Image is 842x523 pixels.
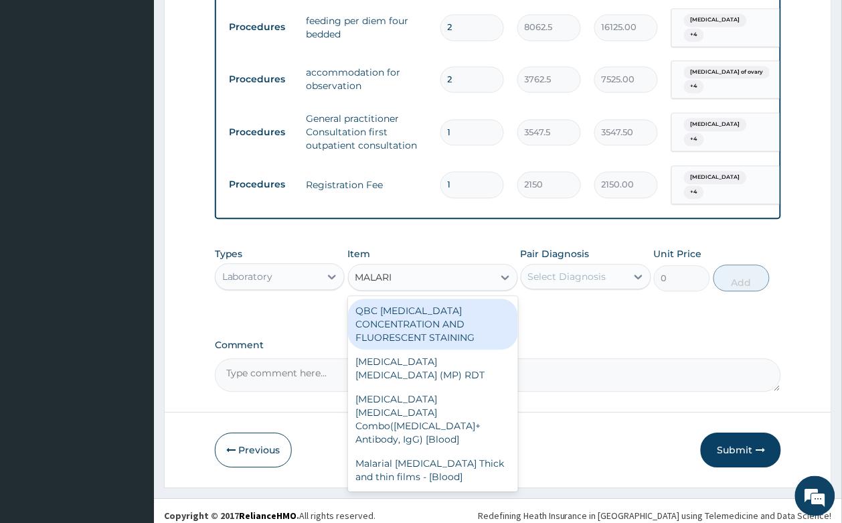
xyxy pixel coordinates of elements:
div: Malarial [MEDICAL_DATA] Thick and thin films - [Blood] [348,451,518,489]
img: d_794563401_company_1708531726252_794563401 [25,67,54,100]
td: Procedures [223,120,300,145]
label: Pair Diagnosis [521,247,590,260]
label: Types [215,248,243,260]
div: [MEDICAL_DATA] [MEDICAL_DATA] Combo([MEDICAL_DATA]+ Antibody, IgG) [Blood] [348,387,518,451]
span: We're online! [78,169,185,304]
span: [MEDICAL_DATA] [684,13,747,27]
span: + 4 [684,185,704,199]
td: accommodation for observation [300,59,434,99]
label: Comment [215,340,782,351]
div: [MEDICAL_DATA] [MEDICAL_DATA] (MP) RDT [348,350,518,387]
div: Chat with us now [70,75,225,92]
span: [MEDICAL_DATA] of ovary [684,66,770,79]
td: Procedures [223,67,300,92]
div: Minimize live chat window [220,7,252,39]
span: [MEDICAL_DATA] [684,171,747,184]
div: Select Diagnosis [528,270,606,283]
div: QBC [MEDICAL_DATA] CONCENTRATION AND FLUORESCENT STAINING [348,299,518,350]
td: General practitioner Consultation first outpatient consultation [300,105,434,159]
label: Unit Price [654,247,702,260]
td: Procedures [223,172,300,197]
button: Submit [701,433,781,467]
label: Item [348,247,371,260]
button: Add [713,265,770,291]
a: RelianceHMO [239,510,297,522]
td: Registration Fee [300,171,434,198]
td: feeding per diem four bedded [300,7,434,48]
span: [MEDICAL_DATA] [684,118,747,131]
strong: Copyright © 2017 . [164,510,299,522]
span: + 4 [684,28,704,42]
td: Procedures [223,15,300,40]
div: Redefining Heath Insurance in [GEOGRAPHIC_DATA] using Telemedicine and Data Science! [478,509,832,522]
span: + 4 [684,80,704,93]
span: + 4 [684,133,704,146]
textarea: Type your message and hit 'Enter' [7,366,255,413]
div: Laboratory [222,270,273,283]
button: Previous [215,433,292,467]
